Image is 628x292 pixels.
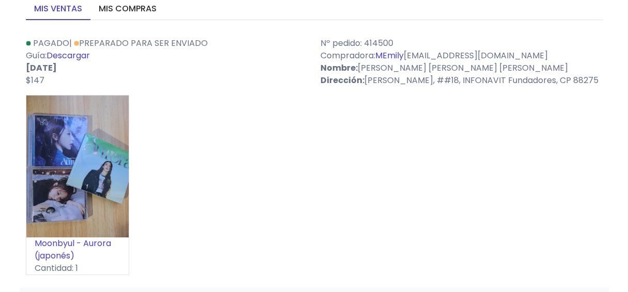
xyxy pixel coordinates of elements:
p: [DATE] [26,62,308,74]
img: small_1756870147005.jpeg [26,95,129,237]
strong: Nombre: [320,62,358,74]
strong: Dirección: [320,74,364,86]
p: Nº pedido: 414500 [320,37,603,50]
p: [PERSON_NAME] [PERSON_NAME] [PERSON_NAME] [320,62,603,74]
p: Cantidad: 1 [26,262,129,274]
a: Preparado para ser enviado [74,37,208,49]
div: | Guía: [20,37,314,87]
span: Pagado [33,37,69,49]
a: MEmily [375,50,404,61]
span: $147 [26,74,44,86]
a: Moonbyul - Aurora (japonés) [35,237,111,262]
a: Descargar [47,50,90,61]
p: [PERSON_NAME], ##18, INFONAVIT Fundadores, CP 88275 [320,74,603,87]
p: Compradora: [EMAIL_ADDRESS][DOMAIN_NAME] [320,50,603,62]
